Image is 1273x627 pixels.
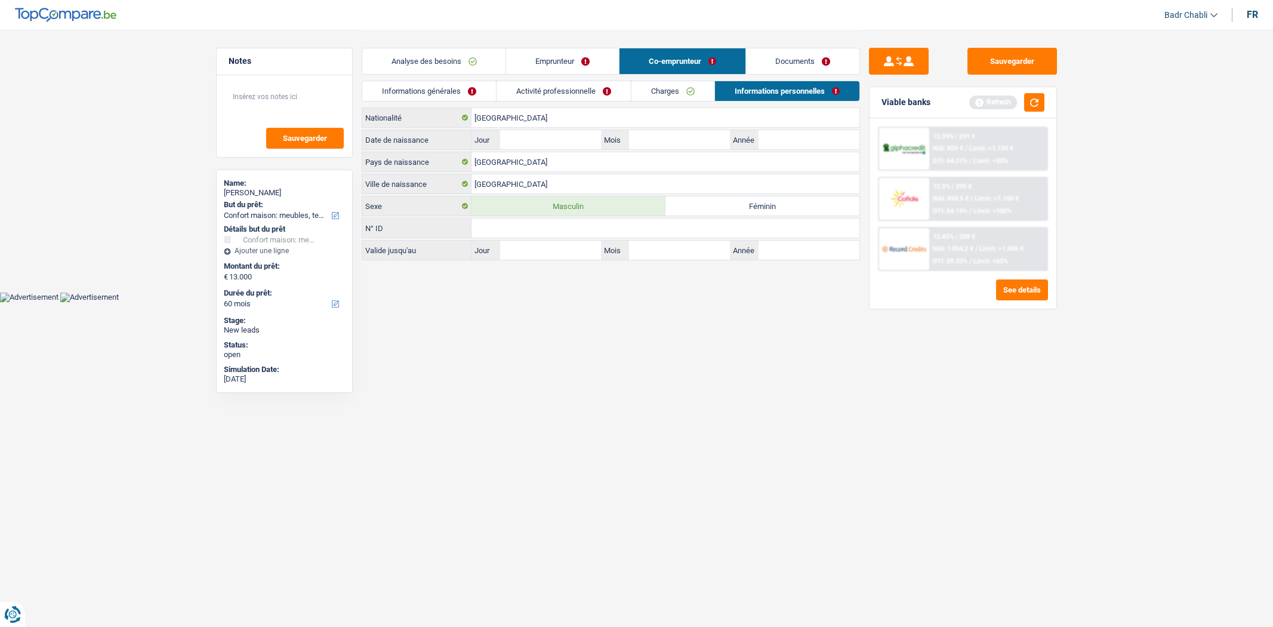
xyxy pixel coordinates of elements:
span: DTI: 64.19% [933,207,967,215]
div: Refresh [969,96,1017,109]
label: Mois [601,130,630,149]
label: Féminin [665,196,859,216]
label: Jour [471,241,500,260]
input: JJ [500,241,601,260]
span: / [975,245,978,253]
span: Limit: <100% [973,207,1012,215]
a: Documents [746,48,859,74]
span: / [970,195,973,202]
div: 12.99% | 291 € [933,133,975,140]
div: Viable banks [881,97,930,107]
label: Année [730,130,759,149]
span: € [224,272,228,282]
span: NAI: 1 054,2 € [933,245,973,253]
span: Sauvegarder [283,134,327,142]
div: Name: [224,179,345,188]
span: DTI: 64.21% [933,157,967,165]
div: Ajouter une ligne [224,247,345,255]
div: Détails but du prêt [224,225,345,234]
label: Ville de naissance [362,174,471,193]
img: Record Credits [882,238,926,260]
div: open [224,350,345,359]
span: NAI: 859,5 € [933,195,969,202]
span: / [969,257,972,265]
label: Année [730,241,759,260]
a: Emprunteur [506,48,619,74]
div: Status: [224,340,345,350]
span: Limit: <65% [973,257,1008,265]
a: Informations personnelles [715,81,859,101]
div: Simulation Date: [224,365,345,374]
img: AlphaCredit [882,142,926,156]
span: Badr Chabli [1164,10,1207,20]
img: TopCompare Logo [15,8,116,22]
div: 12.45% | 288 € [933,233,975,241]
a: Activité professionnelle [497,81,631,101]
span: DTI: 59.33% [933,257,967,265]
a: Informations générales [362,81,496,101]
label: But du prêt: [224,200,343,210]
img: Cofidis [882,188,926,210]
span: Limit: >1.506 € [979,245,1024,253]
label: Pays de naissance [362,152,471,171]
label: Durée du prêt: [224,288,343,298]
div: fr [1247,9,1258,20]
label: Date de naissance [362,130,471,149]
h5: Notes [229,56,340,66]
label: Masculin [471,196,665,216]
div: [DATE] [224,374,345,384]
label: Valide jusqu'au [362,241,471,260]
a: Badr Chabli [1155,5,1217,25]
span: Limit: <50% [973,157,1008,165]
span: Limit: >1.150 € [969,145,1013,152]
label: Nationalité [362,108,471,127]
span: / [969,207,972,215]
input: Belgique [471,152,859,171]
a: Analyse des besoins [362,48,506,74]
label: Jour [471,130,500,149]
input: MM [629,130,730,149]
label: Montant du prêt: [224,262,343,271]
div: New leads [224,325,345,335]
label: Sexe [362,196,471,216]
div: 12.9% | 290 € [933,183,972,190]
div: [PERSON_NAME] [224,188,345,198]
img: Advertisement [60,293,119,302]
span: Limit: >1.100 € [975,195,1019,202]
a: Charges [631,81,714,101]
span: / [969,157,972,165]
input: JJ [500,130,601,149]
span: NAI: 859 € [933,145,963,152]
label: Mois [601,241,630,260]
a: Co-emprunteur [619,48,745,74]
input: Belgique [471,108,859,127]
button: Sauvegarder [266,128,344,149]
input: AAAA [759,130,859,149]
label: N° ID [362,219,471,238]
input: MM [629,241,730,260]
span: / [965,145,967,152]
button: See details [996,279,1048,300]
div: Stage: [224,316,345,325]
button: Sauvegarder [967,48,1057,75]
input: AAAA [759,241,859,260]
